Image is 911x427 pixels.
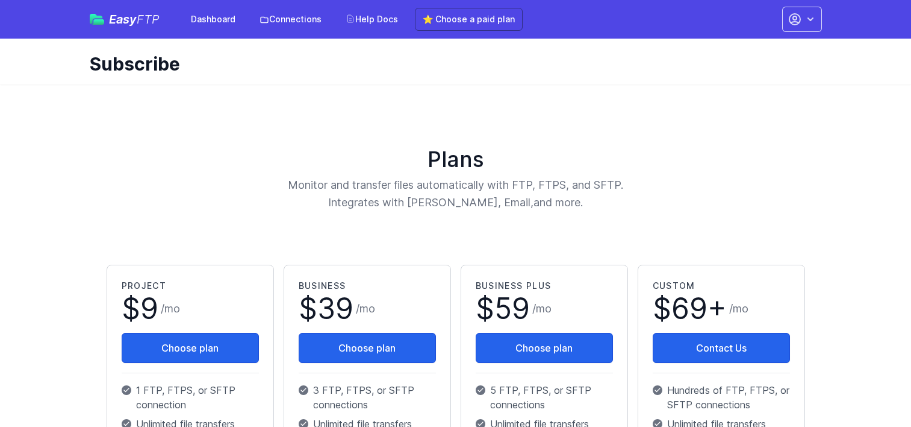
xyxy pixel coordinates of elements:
[729,300,748,317] span: /
[122,383,259,412] p: 1 FTP, FTPS, or SFTP connection
[299,333,436,363] button: Choose plan
[317,291,353,326] span: 39
[536,302,552,315] span: mo
[140,291,158,326] span: 9
[653,294,727,323] span: $
[164,302,180,315] span: mo
[653,383,790,412] p: Hundreds of FTP, FTPS, or SFTP connections
[356,300,375,317] span: /
[299,280,436,292] h2: Business
[671,291,727,326] span: 69+
[359,302,375,315] span: mo
[252,8,329,30] a: Connections
[122,280,259,292] h2: Project
[161,300,180,317] span: /
[415,8,523,31] a: ⭐ Choose a paid plan
[184,8,243,30] a: Dashboard
[653,280,790,292] h2: Custom
[476,383,613,412] p: 5 FTP, FTPS, or SFTP connections
[299,383,436,412] p: 3 FTP, FTPS, or SFTP connections
[90,13,160,25] a: EasyFTP
[299,294,353,323] span: $
[653,333,790,363] a: Contact Us
[733,302,748,315] span: mo
[90,14,104,25] img: easyftp_logo.png
[137,12,160,27] span: FTP
[122,294,158,323] span: $
[476,280,613,292] h2: Business Plus
[476,333,613,363] button: Choose plan
[338,8,405,30] a: Help Docs
[494,291,530,326] span: 59
[122,333,259,363] button: Choose plan
[476,294,530,323] span: $
[102,147,810,171] h1: Plans
[220,176,692,212] p: Monitor and transfer files automatically with FTP, FTPS, and SFTP. Integrates with [PERSON_NAME],...
[532,300,552,317] span: /
[109,13,160,25] span: Easy
[90,53,812,75] h1: Subscribe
